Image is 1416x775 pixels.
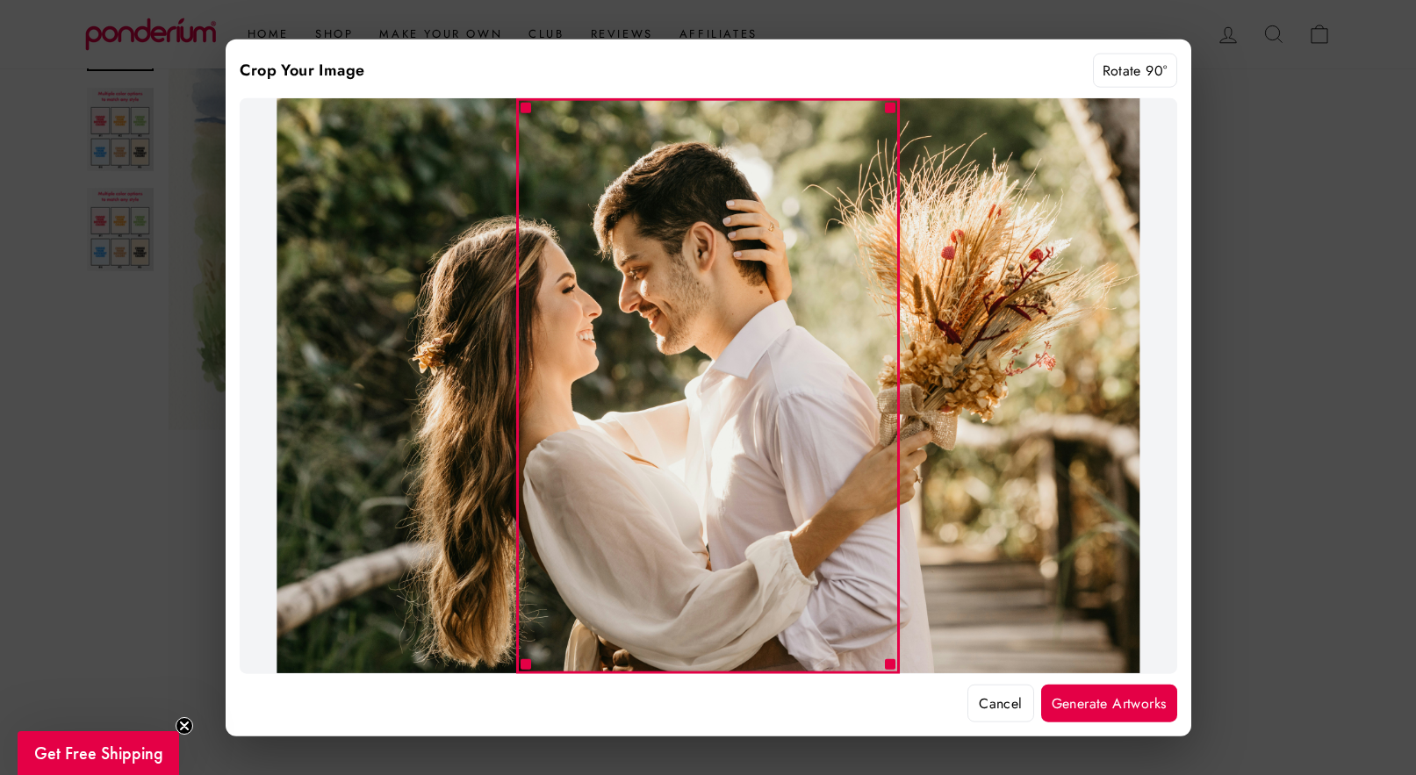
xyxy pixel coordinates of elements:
[967,684,1033,722] button: Cancel
[1093,53,1177,88] button: Rotate 90°
[1041,684,1177,722] button: Generate Artworks
[176,717,193,735] button: Close teaser
[277,98,1139,674] img: Z
[34,742,163,764] span: Get Free Shipping
[240,58,365,83] div: Crop Your Image
[18,731,179,775] div: Get Free ShippingClose teaser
